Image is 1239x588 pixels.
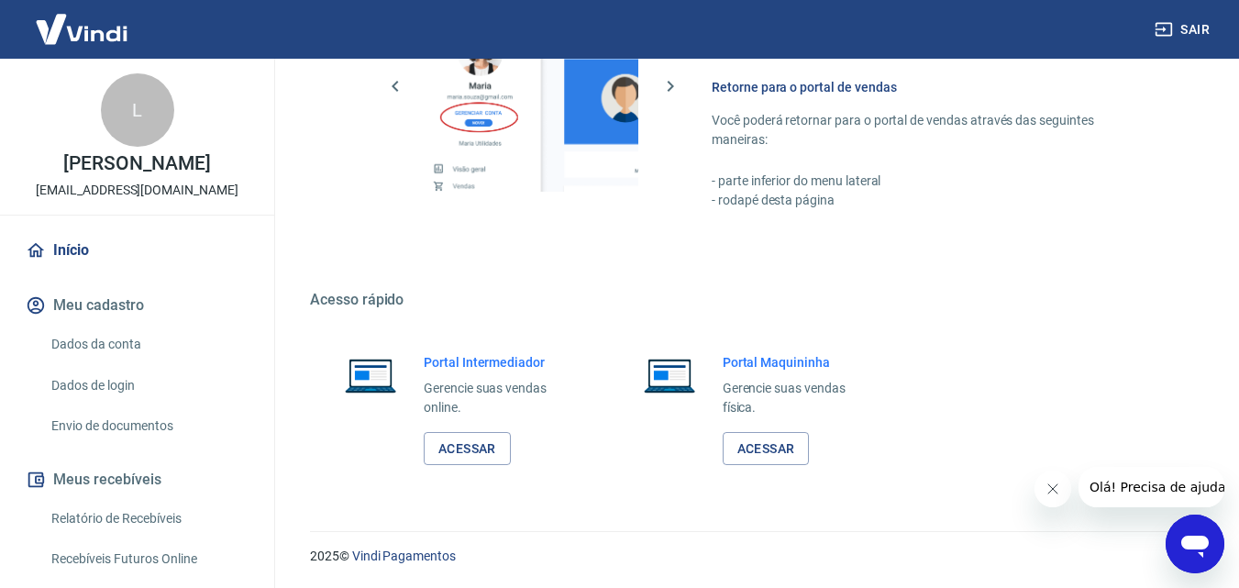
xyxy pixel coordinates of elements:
p: [EMAIL_ADDRESS][DOMAIN_NAME] [36,181,238,200]
p: Gerencie suas vendas física. [723,379,875,417]
h6: Portal Intermediador [424,353,576,372]
div: L [101,73,174,147]
a: Relatório de Recebíveis [44,500,252,538]
iframe: Botão para abrir a janela de mensagens [1166,515,1224,573]
p: Você poderá retornar para o portal de vendas através das seguintes maneiras: [712,111,1151,150]
button: Sair [1151,13,1217,47]
a: Dados da conta [44,326,252,363]
a: Início [22,230,252,271]
a: Recebíveis Futuros Online [44,540,252,578]
button: Meus recebíveis [22,460,252,500]
h6: Retorne para o portal de vendas [712,78,1151,96]
a: Envio de documentos [44,407,252,445]
h5: Acesso rápido [310,291,1195,309]
iframe: Fechar mensagem [1034,471,1071,507]
p: 2025 © [310,547,1195,566]
p: Gerencie suas vendas online. [424,379,576,417]
p: - rodapé desta página [712,191,1151,210]
a: Acessar [424,432,511,466]
img: Vindi [22,1,141,57]
img: Imagem de um notebook aberto [631,353,708,397]
span: Olá! Precisa de ajuda? [11,13,154,28]
a: Vindi Pagamentos [352,549,456,563]
iframe: Mensagem da empresa [1079,467,1224,507]
p: [PERSON_NAME] [63,154,210,173]
img: Imagem de um notebook aberto [332,353,409,397]
p: - parte inferior do menu lateral [712,172,1151,191]
a: Dados de login [44,367,252,405]
a: Acessar [723,432,810,466]
button: Meu cadastro [22,285,252,326]
h6: Portal Maquininha [723,353,875,372]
